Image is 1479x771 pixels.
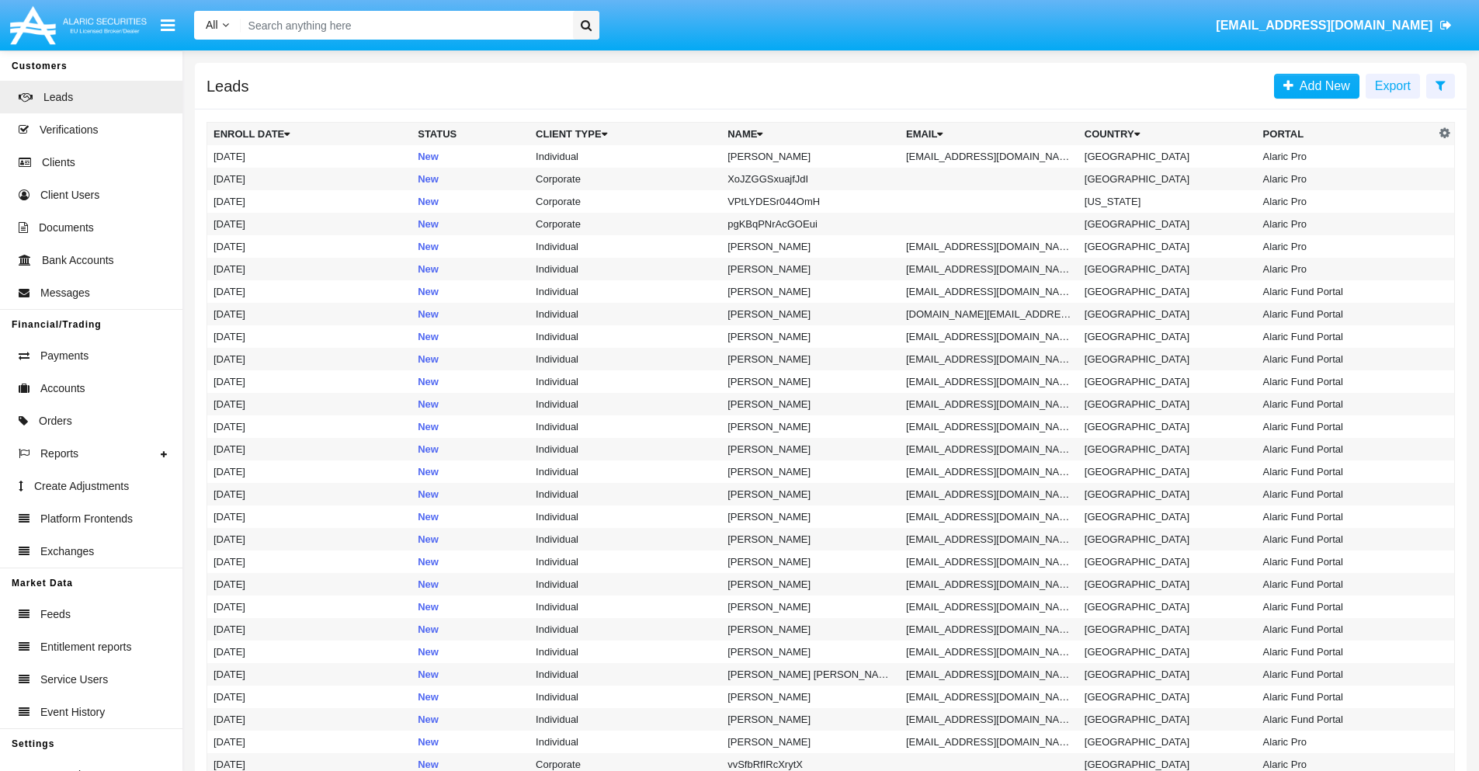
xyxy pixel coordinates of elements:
[1078,460,1257,483] td: [GEOGRAPHIC_DATA]
[529,663,721,686] td: Individual
[529,641,721,663] td: Individual
[900,483,1078,505] td: [EMAIL_ADDRESS][DOMAIN_NAME]
[411,505,529,528] td: New
[34,478,129,495] span: Create Adjustments
[411,190,529,213] td: New
[206,19,218,31] span: All
[721,303,900,325] td: [PERSON_NAME]
[39,220,94,236] span: Documents
[721,393,900,415] td: [PERSON_NAME]
[1257,168,1436,190] td: Alaric Pro
[207,325,412,348] td: [DATE]
[1078,393,1257,415] td: [GEOGRAPHIC_DATA]
[1078,190,1257,213] td: [US_STATE]
[1078,258,1257,280] td: [GEOGRAPHIC_DATA]
[207,550,412,573] td: [DATE]
[529,708,721,731] td: Individual
[207,438,412,460] td: [DATE]
[529,686,721,708] td: Individual
[411,708,529,731] td: New
[721,168,900,190] td: XoJZGGSxuajfJdI
[721,731,900,753] td: [PERSON_NAME]
[1257,505,1436,528] td: Alaric Fund Portal
[1257,415,1436,438] td: Alaric Fund Portal
[900,618,1078,641] td: [EMAIL_ADDRESS][DOMAIN_NAME]
[721,258,900,280] td: [PERSON_NAME]
[207,280,412,303] td: [DATE]
[900,550,1078,573] td: [EMAIL_ADDRESS][DOMAIN_NAME]
[1257,573,1436,596] td: Alaric Fund Portal
[529,438,721,460] td: Individual
[529,505,721,528] td: Individual
[900,415,1078,438] td: [EMAIL_ADDRESS][DOMAIN_NAME]
[721,235,900,258] td: [PERSON_NAME]
[1078,415,1257,438] td: [GEOGRAPHIC_DATA]
[1375,79,1411,92] span: Export
[241,11,568,40] input: Search
[900,731,1078,753] td: [EMAIL_ADDRESS][DOMAIN_NAME]
[529,460,721,483] td: Individual
[1257,483,1436,505] td: Alaric Fund Portal
[207,348,412,370] td: [DATE]
[529,528,721,550] td: Individual
[1257,596,1436,618] td: Alaric Fund Portal
[721,505,900,528] td: [PERSON_NAME]
[1078,123,1257,146] th: Country
[207,393,412,415] td: [DATE]
[1257,460,1436,483] td: Alaric Fund Portal
[721,460,900,483] td: [PERSON_NAME]
[1216,19,1432,32] span: [EMAIL_ADDRESS][DOMAIN_NAME]
[411,235,529,258] td: New
[411,731,529,753] td: New
[411,168,529,190] td: New
[1257,708,1436,731] td: Alaric Fund Portal
[207,528,412,550] td: [DATE]
[900,280,1078,303] td: [EMAIL_ADDRESS][DOMAIN_NAME]
[411,370,529,393] td: New
[40,672,108,688] span: Service Users
[411,573,529,596] td: New
[207,731,412,753] td: [DATE]
[900,325,1078,348] td: [EMAIL_ADDRESS][DOMAIN_NAME]
[1366,74,1420,99] button: Export
[207,123,412,146] th: Enroll Date
[411,686,529,708] td: New
[1257,348,1436,370] td: Alaric Fund Portal
[900,663,1078,686] td: [EMAIL_ADDRESS][DOMAIN_NAME]
[529,415,721,438] td: Individual
[529,235,721,258] td: Individual
[721,370,900,393] td: [PERSON_NAME]
[1209,4,1460,47] a: [EMAIL_ADDRESS][DOMAIN_NAME]
[1257,145,1436,168] td: Alaric Pro
[900,145,1078,168] td: [EMAIL_ADDRESS][DOMAIN_NAME]
[900,686,1078,708] td: [EMAIL_ADDRESS][DOMAIN_NAME]
[1078,145,1257,168] td: [GEOGRAPHIC_DATA]
[411,325,529,348] td: New
[411,528,529,550] td: New
[39,413,72,429] span: Orders
[411,393,529,415] td: New
[721,641,900,663] td: [PERSON_NAME]
[900,641,1078,663] td: [EMAIL_ADDRESS][DOMAIN_NAME]
[721,708,900,731] td: [PERSON_NAME]
[1257,370,1436,393] td: Alaric Fund Portal
[1257,190,1436,213] td: Alaric Pro
[207,213,412,235] td: [DATE]
[721,213,900,235] td: pgKBqPNrAcGOEui
[207,708,412,731] td: [DATE]
[900,460,1078,483] td: [EMAIL_ADDRESS][DOMAIN_NAME]
[411,348,529,370] td: New
[207,235,412,258] td: [DATE]
[411,460,529,483] td: New
[721,280,900,303] td: [PERSON_NAME]
[529,393,721,415] td: Individual
[1257,393,1436,415] td: Alaric Fund Portal
[721,438,900,460] td: [PERSON_NAME]
[1274,74,1359,99] a: Add New
[1078,573,1257,596] td: [GEOGRAPHIC_DATA]
[207,168,412,190] td: [DATE]
[8,2,149,48] img: Logo image
[1078,348,1257,370] td: [GEOGRAPHIC_DATA]
[529,123,721,146] th: Client Type
[411,641,529,663] td: New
